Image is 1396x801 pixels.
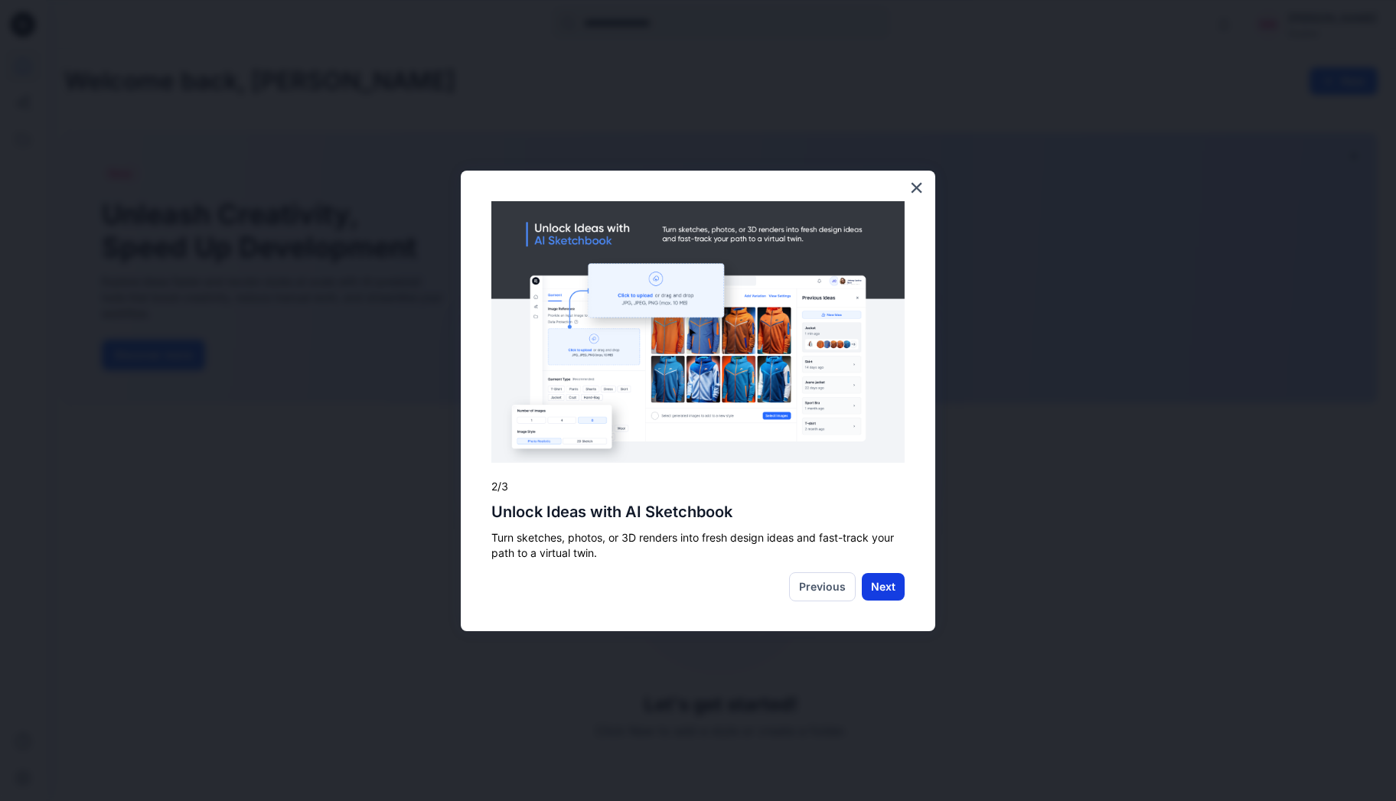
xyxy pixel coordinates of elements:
[491,479,905,494] p: 2/3
[909,175,924,200] button: Close
[789,572,856,601] button: Previous
[491,530,905,560] p: Turn sketches, photos, or 3D renders into fresh design ideas and fast-track your path to a virtua...
[491,503,905,521] h2: Unlock Ideas with AI Sketchbook
[862,573,905,601] button: Next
